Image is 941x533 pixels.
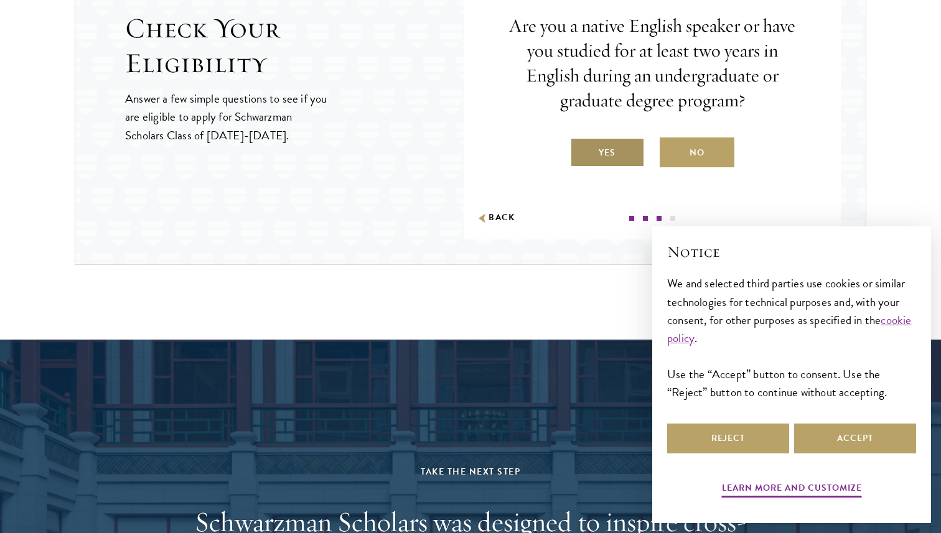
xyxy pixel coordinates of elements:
h2: Check Your Eligibility [125,11,464,81]
label: Yes [570,137,645,167]
h2: Notice [667,241,916,262]
button: Accept [794,424,916,453]
div: Take the Next Step [181,464,760,480]
label: No [660,137,734,167]
button: Learn more and customize [722,480,862,499]
button: Reject [667,424,789,453]
p: Answer a few simple questions to see if you are eligible to apply for Schwarzman Scholars Class o... [125,90,329,144]
button: Back [476,211,515,225]
p: Are you a native English speaker or have you studied for at least two years in English during an ... [501,14,803,113]
a: cookie policy [667,311,912,347]
div: We and selected third parties use cookies or similar technologies for technical purposes and, wit... [667,274,916,401]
